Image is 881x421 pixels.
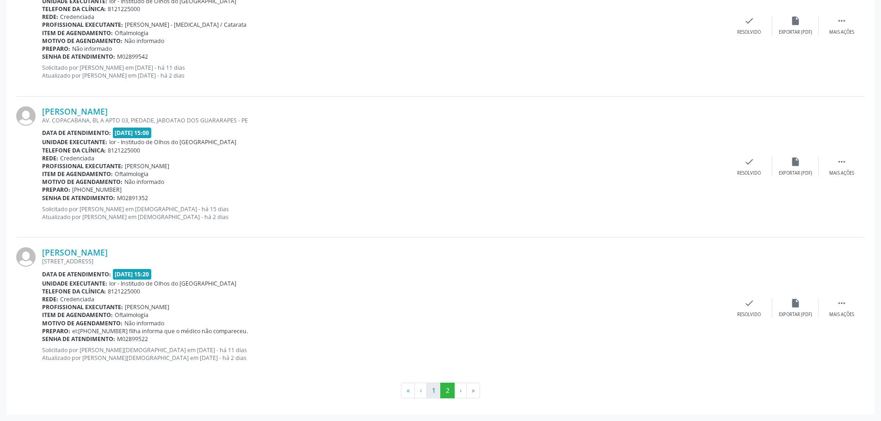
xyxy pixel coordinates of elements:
b: Profissional executante: [42,21,123,29]
span: 8121225000 [108,146,140,154]
b: Motivo de agendamento: [42,37,123,45]
span: el:[PHONE_NUMBER] filha informa que o médico não compareceu. [72,327,248,335]
i:  [837,157,847,167]
span: Não informado [72,45,112,53]
span: Não informado [124,178,164,186]
div: Resolvido [737,311,761,318]
span: Oftalmologia [115,170,148,178]
b: Item de agendamento: [42,311,113,319]
i:  [837,298,847,308]
b: Preparo: [42,186,70,194]
span: 8121225000 [108,287,140,295]
b: Senha de atendimento: [42,194,115,202]
b: Unidade executante: [42,280,107,287]
span: [PERSON_NAME] [125,303,169,311]
i: check [744,16,754,26]
div: [STREET_ADDRESS] [42,257,726,265]
b: Rede: [42,13,58,21]
b: Data de atendimento: [42,270,111,278]
span: Ior - Institudo de Olhos do [GEOGRAPHIC_DATA] [109,280,236,287]
span: [DATE] 15:20 [113,269,152,280]
b: Item de agendamento: [42,29,113,37]
img: img [16,106,36,126]
b: Senha de atendimento: [42,335,115,343]
span: M02899542 [117,53,148,61]
button: Go to first page [401,383,415,398]
i:  [837,16,847,26]
b: Motivo de agendamento: [42,319,123,327]
span: Credenciada [60,295,94,303]
b: Rede: [42,295,58,303]
span: Oftalmologia [115,29,148,37]
b: Telefone da clínica: [42,146,106,154]
span: Não informado [124,37,164,45]
b: Telefone da clínica: [42,287,106,295]
b: Motivo de agendamento: [42,178,123,186]
span: Credenciada [60,154,94,162]
span: Não informado [124,319,164,327]
div: Mais ações [829,311,854,318]
p: Solicitado por [PERSON_NAME][DEMOGRAPHIC_DATA] em [DATE] - há 11 dias Atualizado por [PERSON_NAME... [42,346,726,362]
img: img [16,247,36,267]
div: Resolvido [737,29,761,36]
b: Rede: [42,154,58,162]
p: Solicitado por [PERSON_NAME] em [DEMOGRAPHIC_DATA] - há 15 dias Atualizado por [PERSON_NAME] em [... [42,205,726,221]
i: insert_drive_file [790,16,801,26]
button: Go to page 1 [426,383,441,398]
div: Exportar (PDF) [779,311,812,318]
b: Unidade executante: [42,138,107,146]
b: Profissional executante: [42,162,123,170]
span: 8121225000 [108,5,140,13]
button: Go to page 2 [440,383,455,398]
span: Ior - Institudo de Olhos do [GEOGRAPHIC_DATA] [109,138,236,146]
b: Data de atendimento: [42,129,111,137]
b: Preparo: [42,327,70,335]
div: Resolvido [737,170,761,177]
a: [PERSON_NAME] [42,247,108,257]
span: [PHONE_NUMBER] [72,186,122,194]
span: [DATE] 15:00 [113,128,152,138]
i: check [744,157,754,167]
span: Credenciada [60,13,94,21]
i: insert_drive_file [790,157,801,167]
i: check [744,298,754,308]
div: Exportar (PDF) [779,29,812,36]
a: [PERSON_NAME] [42,106,108,116]
span: M02899522 [117,335,148,343]
b: Item de agendamento: [42,170,113,178]
b: Profissional executante: [42,303,123,311]
div: Exportar (PDF) [779,170,812,177]
ul: Pagination [16,383,865,398]
span: [PERSON_NAME] - [MEDICAL_DATA] / Catarata [125,21,246,29]
div: Mais ações [829,170,854,177]
div: AV. COPACABANA, BL A APTO 03, PIEDADE, JABOATAO DOS GUARARAPES - PE [42,116,726,124]
p: Solicitado por [PERSON_NAME] em [DATE] - há 11 dias Atualizado por [PERSON_NAME] em [DATE] - há 2... [42,64,726,79]
b: Senha de atendimento: [42,53,115,61]
i: insert_drive_file [790,298,801,308]
button: Go to previous page [414,383,427,398]
span: M02891352 [117,194,148,202]
b: Telefone da clínica: [42,5,106,13]
span: Oftalmologia [115,311,148,319]
b: Preparo: [42,45,70,53]
div: Mais ações [829,29,854,36]
span: [PERSON_NAME] [125,162,169,170]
